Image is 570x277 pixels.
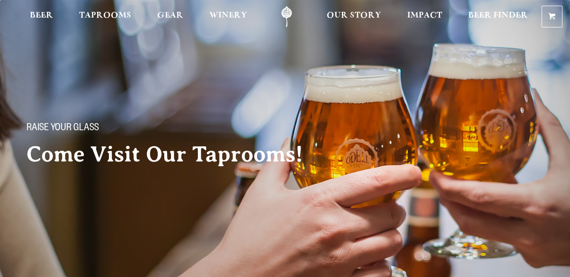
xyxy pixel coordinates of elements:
[79,12,131,19] span: Taprooms
[327,12,381,19] span: Our Story
[27,123,99,135] span: Raise your glass
[203,6,253,27] a: Winery
[269,6,304,27] a: Odell Home
[401,6,448,27] a: Impact
[209,12,247,19] span: Winery
[321,6,387,27] a: Our Story
[151,6,189,27] a: Gear
[30,12,53,19] span: Beer
[407,12,442,19] span: Impact
[157,12,183,19] span: Gear
[24,6,59,27] a: Beer
[468,12,528,19] span: Beer Finder
[462,6,534,27] a: Beer Finder
[27,143,322,166] h2: Come Visit Our Taprooms!
[73,6,137,27] a: Taprooms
